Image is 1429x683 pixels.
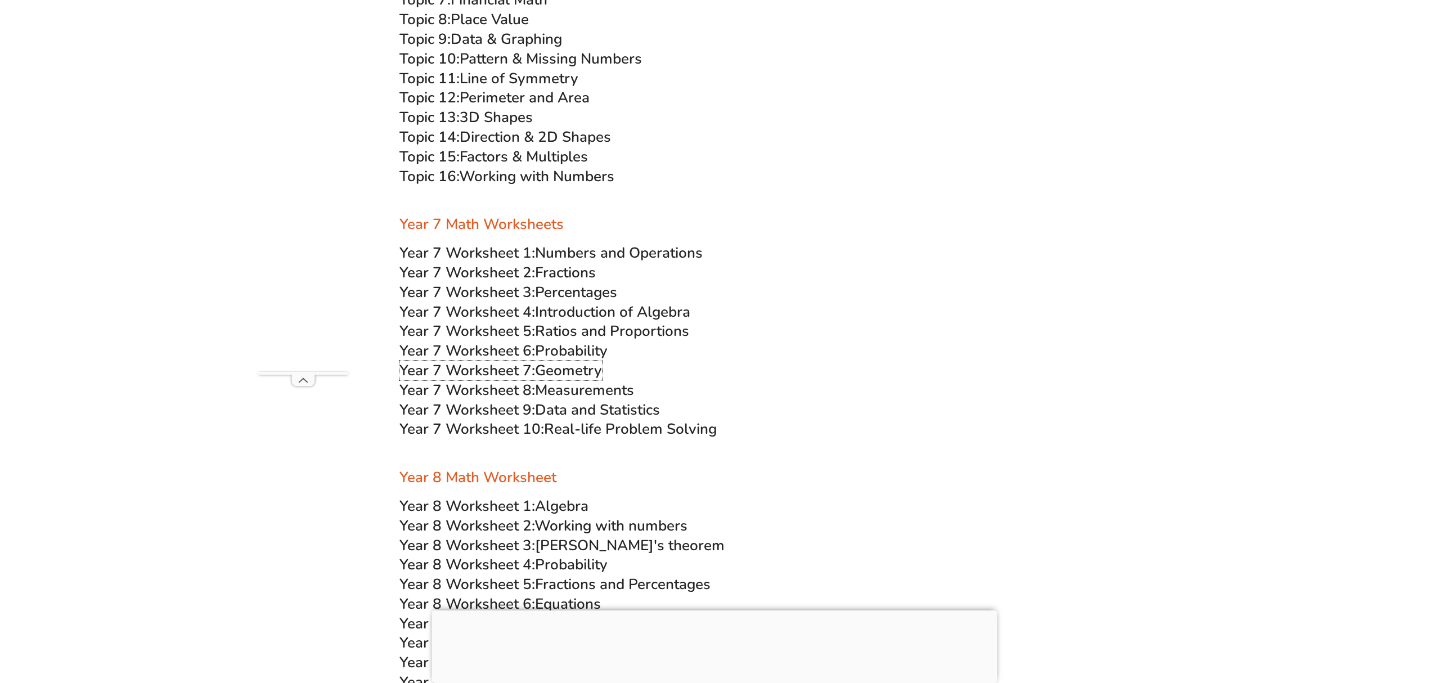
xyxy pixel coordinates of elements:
[399,302,535,322] span: Year 7 Worksheet 4:
[460,88,590,107] span: Perimeter and Area
[399,29,562,49] a: Topic 9:Data & Graphing
[399,147,588,167] a: Topic 15:Factors & Multiples
[399,380,535,400] span: Year 7 Worksheet 8:
[399,69,460,88] span: Topic 11:
[399,361,602,380] a: Year 7 Worksheet 7:Geometry
[399,380,634,400] a: Year 7 Worksheet 8:Measurements
[399,594,535,614] span: Year 8 Worksheet 6:
[399,419,717,439] a: Year 7 Worksheet 10:Real-life Problem Solving
[399,107,533,127] a: Topic 13:3D Shapes
[535,380,634,400] span: Measurements
[535,263,596,282] span: Fractions
[399,496,588,516] a: Year 8 Worksheet 1:Algebra
[399,215,1030,234] h3: Year 7 Math Worksheets
[535,574,711,594] span: Fractions and Percentages
[399,263,535,282] span: Year 7 Worksheet 2:
[399,574,711,594] a: Year 8 Worksheet 5:Fractions and Percentages
[399,516,687,536] a: Year 8 Worksheet 2:Working with numbers
[399,321,535,341] span: Year 7 Worksheet 5:
[535,282,617,302] span: Percentages
[399,496,535,516] span: Year 8 Worksheet 1:
[399,167,459,186] span: Topic 16:
[399,341,608,361] a: Year 7 Worksheet 6:Probability
[399,10,451,29] span: Topic 8:
[399,633,659,653] a: Year 8 Worksheet 8:Congruent Figures
[535,243,703,263] span: Numbers and Operations
[399,536,725,555] a: Year 8 Worksheet 3:[PERSON_NAME]'s theorem
[399,29,451,49] span: Topic 9:
[399,243,535,263] span: Year 7 Worksheet 1:
[399,10,529,29] a: Topic 8:Place Value
[399,555,535,574] span: Year 8 Worksheet 4:
[399,321,689,341] a: Year 7 Worksheet 5:Ratios and Proportions
[460,147,588,167] span: Factors & Multiples
[399,69,578,88] a: Topic 11:Line of Symmetry
[399,49,460,69] span: Topic 10:
[399,282,535,302] span: Year 7 Worksheet 3:
[535,555,608,574] span: Probability
[399,341,535,361] span: Year 7 Worksheet 6:
[399,594,601,614] a: Year 8 Worksheet 6:Equations
[399,107,460,127] span: Topic 13:
[399,400,660,420] a: Year 7 Worksheet 9:Data and Statistics
[535,302,690,322] span: Introduction of Algebra
[460,69,578,88] span: Line of Symmetry
[399,574,535,594] span: Year 8 Worksheet 5:
[399,88,590,107] a: Topic 12:Perimeter and Area
[1242,556,1429,683] iframe: Chat Widget
[399,147,460,167] span: Topic 15:
[451,10,529,29] span: Place Value
[535,400,660,420] span: Data and Statistics
[399,653,651,672] a: Year 8 Worksheet 9:Area and Volume
[399,516,534,536] span: Year 8 Worksheet 2:
[399,302,690,322] a: Year 7 Worksheet 4:Introduction of Algebra
[399,536,535,555] span: Year 8 Worksheet 3:
[535,321,689,341] span: Ratios and Proportions
[399,555,608,574] a: Year 8 Worksheet 4:Probability
[399,243,703,263] a: Year 7 Worksheet 1:Numbers and Operations
[460,127,611,147] span: Direction & 2D Shapes
[399,361,535,380] span: Year 7 Worksheet 7:
[399,88,460,107] span: Topic 12:
[399,167,614,186] a: Topic 16:Working with Numbers
[535,536,725,555] span: [PERSON_NAME]'s theorem
[459,167,614,186] span: Working with Numbers
[399,614,689,633] a: Year 8 Worksheet 7:Ratios, Rates and Time
[399,633,535,653] span: Year 8 Worksheet 8:
[535,594,601,614] span: Equations
[399,127,460,147] span: Topic 14:
[535,496,588,516] span: Algebra
[535,361,602,380] span: Geometry
[258,34,348,372] iframe: Advertisement
[534,516,687,536] span: Working with numbers
[399,400,535,420] span: Year 7 Worksheet 9:
[399,653,535,672] span: Year 8 Worksheet 9:
[399,127,611,147] a: Topic 14:Direction & 2D Shapes
[544,419,717,439] span: Real-life Problem Solving
[535,341,608,361] span: Probability
[460,49,642,69] span: Pattern & Missing Numbers
[399,49,642,69] a: Topic 10:Pattern & Missing Numbers
[399,282,617,302] a: Year 7 Worksheet 3:Percentages
[451,29,562,49] span: Data & Graphing
[399,263,596,282] a: Year 7 Worksheet 2:Fractions
[399,468,1030,487] h3: Year 8 Math Worksheet
[432,610,997,680] iframe: Advertisement
[460,107,533,127] span: 3D Shapes
[399,419,544,439] span: Year 7 Worksheet 10:
[399,614,535,633] span: Year 8 Worksheet 7:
